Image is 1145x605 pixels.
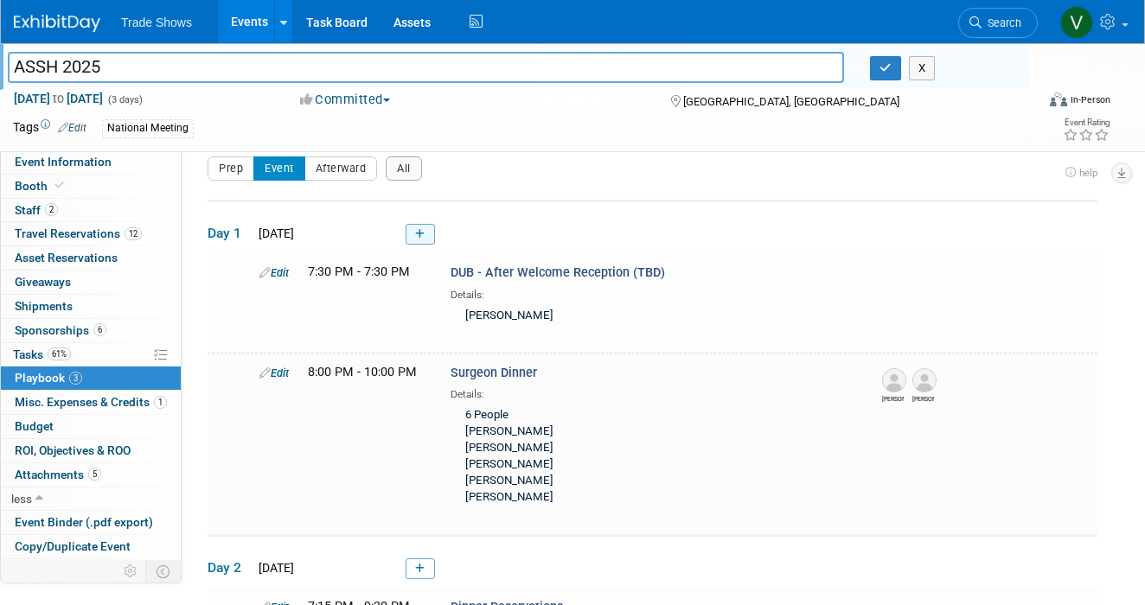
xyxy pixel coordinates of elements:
a: Misc. Expenses & Credits1 [1,391,181,414]
span: 61% [48,347,71,360]
span: 2 [45,203,58,216]
span: (3 days) [106,94,143,105]
span: Staff [15,203,58,217]
a: Asset Reservations [1,246,181,270]
span: 6 [93,323,106,336]
span: Travel Reservations [15,226,142,240]
span: Surgeon Dinner [451,366,537,380]
button: X [909,56,936,80]
div: In-Person [1070,93,1110,106]
div: Event Rating [1063,118,1110,127]
span: Misc. Expenses & Credits [15,395,167,409]
span: Event Binder (.pdf export) [15,515,153,529]
button: Afterward [304,156,378,181]
a: Sponsorships6 [1,319,181,342]
span: 12 [125,227,142,240]
td: Personalize Event Tab Strip [116,560,146,583]
i: Booth reservation complete [55,181,64,190]
a: Event Binder (.pdf export) [1,511,181,534]
a: Budget [1,415,181,438]
img: Zack Jones [912,368,937,392]
span: Attachments [15,468,101,481]
div: Elliott Phillips [882,392,904,404]
span: 1 [154,396,167,409]
a: Event Information [1,150,181,174]
span: Booth [15,179,67,193]
a: Tasks61% [1,343,181,366]
button: All [386,156,422,181]
button: Prep [208,156,254,181]
td: Tags [13,118,86,138]
span: 3 [69,372,82,385]
a: Travel Reservations12 [1,222,181,245]
img: Elliott Phillips [882,368,906,392]
span: Shipments [15,299,73,313]
a: Booth [1,175,181,198]
span: [DATE] [DATE] [13,91,104,106]
span: Asset Reservations [15,251,118,264]
a: Playbook3 [1,366,181,390]
a: Giveaways [1,271,181,294]
span: to [50,92,67,105]
div: 6 People [PERSON_NAME] [PERSON_NAME] [PERSON_NAME] [PERSON_NAME] [PERSON_NAME] [451,402,853,513]
span: Giveaways [15,275,71,289]
a: Shipments [1,295,181,318]
div: Details: [451,283,853,302]
a: Copy/Duplicate Event [1,535,181,558]
a: ROI, Objectives & ROO [1,439,181,462]
a: Edit [259,366,289,379]
div: Event Format [950,90,1111,116]
span: Copy/Duplicate Event [15,539,131,553]
span: ROI, Objectives & ROO [15,443,131,457]
img: ExhibitDay [14,15,100,32]
span: Tasks [13,347,71,361]
a: Edit [259,266,289,279]
a: Attachments5 [1,463,181,487]
span: 7:30 PM - 7:30 PM [308,264,410,279]
span: less [11,492,32,506]
span: 8:00 PM - 10:00 PM [308,365,417,379]
img: Vanessa Caslow [1060,6,1093,39]
span: Day 1 [208,224,251,243]
span: Trade Shows [121,16,192,29]
span: help [1079,167,1097,179]
span: Search [982,16,1021,29]
span: [DATE] [253,561,294,575]
a: Edit [58,122,86,134]
a: Search [958,8,1038,38]
span: Event Information [15,155,112,169]
span: [GEOGRAPHIC_DATA], [GEOGRAPHIC_DATA] [683,95,899,108]
td: Toggle Event Tabs [146,560,182,583]
span: DUB - After Welcome Reception (TBD) [451,265,665,280]
button: Committed [294,91,397,109]
span: [DATE] [253,226,294,240]
a: Staff2 [1,199,181,222]
span: Sponsorships [15,323,106,337]
div: Zack Jones [912,392,934,404]
span: Playbook [15,371,82,385]
div: National Meeting [102,119,194,137]
a: less [1,487,181,511]
span: 5 [88,468,101,481]
span: Budget [15,419,54,433]
img: Format-Inperson.png [1050,92,1067,106]
div: [PERSON_NAME] [451,302,853,331]
div: Details: [451,382,853,402]
button: Event [253,156,305,181]
span: Day 2 [208,558,251,577]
